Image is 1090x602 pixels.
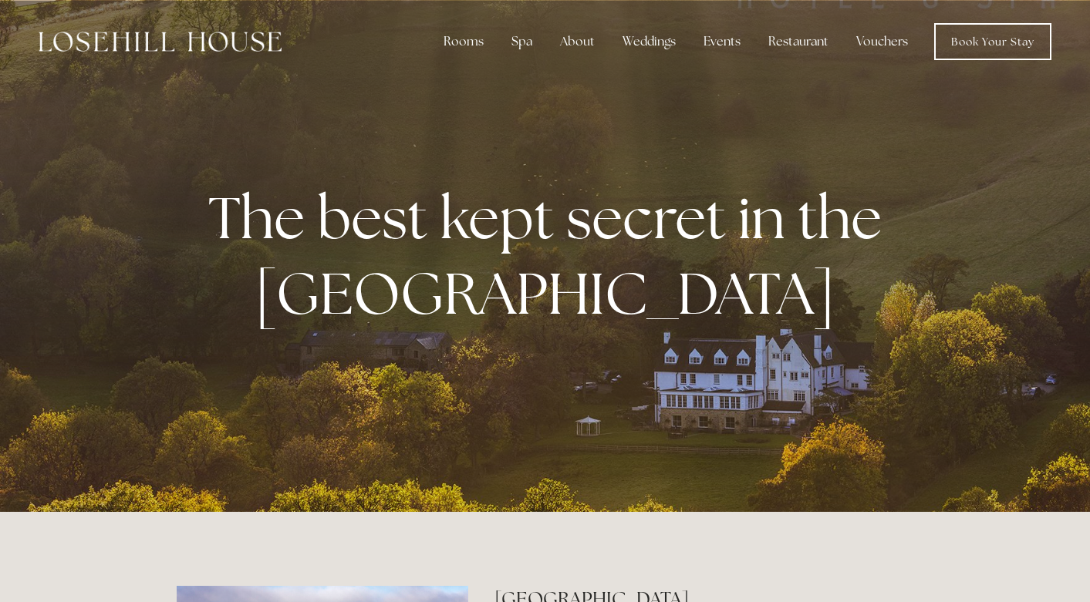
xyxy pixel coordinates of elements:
div: Weddings [610,26,688,57]
a: Book Your Stay [934,23,1051,60]
img: Losehill House [39,32,282,52]
div: Rooms [431,26,496,57]
div: About [548,26,607,57]
div: Spa [499,26,545,57]
strong: The best kept secret in the [GEOGRAPHIC_DATA] [208,180,894,331]
div: Events [691,26,753,57]
a: Vouchers [844,26,920,57]
div: Restaurant [756,26,841,57]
